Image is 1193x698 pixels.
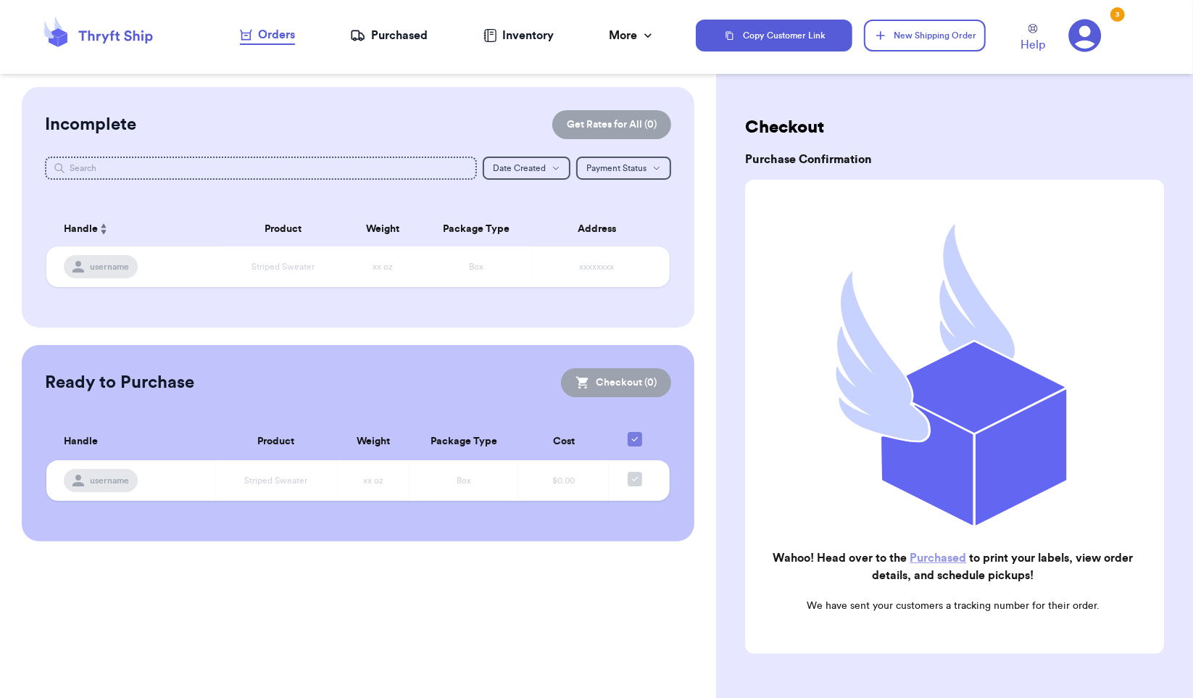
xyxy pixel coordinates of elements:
button: Copy Customer Link [696,20,852,51]
span: Striped Sweater [252,262,315,271]
h3: Purchase Confirmation [745,151,1164,168]
div: 3 [1110,7,1125,22]
th: Address [533,212,670,246]
span: Striped Sweater [245,476,308,485]
a: Purchased [910,552,966,564]
span: Handle [64,222,98,237]
th: Weight [346,212,420,246]
button: Get Rates for All (0) [552,110,671,139]
div: Orders [240,26,295,43]
a: 3 [1068,19,1102,52]
button: Checkout (0) [561,368,671,397]
span: Payment Status [586,164,647,173]
button: Date Created [483,157,570,180]
th: Package Type [420,212,533,246]
div: More [610,27,655,44]
a: Help [1021,24,1045,54]
p: We have sent your customers a tracking number for their order. [757,599,1150,613]
span: username [90,261,129,273]
span: username [90,475,129,486]
h2: Ready to Purchase [45,371,194,394]
th: Product [216,423,337,460]
h2: Wahoo! Head over to the to print your labels, view order details, and schedule pickups! [757,549,1150,584]
button: New Shipping Order [864,20,986,51]
a: Orders [240,26,295,45]
span: Date Created [493,164,546,173]
th: Product [221,212,346,246]
span: xx oz [363,476,383,485]
th: Cost [518,423,609,460]
span: Handle [64,434,98,449]
button: Payment Status [576,157,671,180]
span: Help [1021,36,1045,54]
a: Inventory [483,27,554,44]
span: xx oz [373,262,393,271]
span: Box [457,476,471,485]
a: Purchased [350,27,428,44]
input: Search [45,157,477,180]
span: $0.00 [552,476,575,485]
th: Weight [337,423,410,460]
th: Package Type [410,423,518,460]
h2: Incomplete [45,113,136,136]
span: Box [469,262,483,271]
h2: Checkout [745,116,1164,139]
button: Sort ascending [98,220,109,238]
span: xxxxxxxx [579,262,614,271]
